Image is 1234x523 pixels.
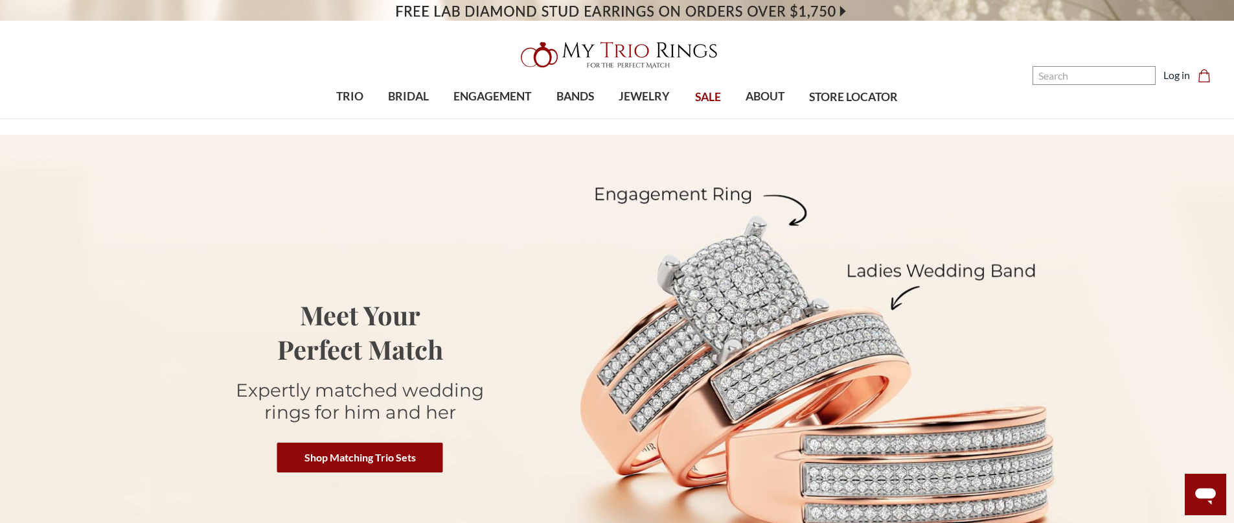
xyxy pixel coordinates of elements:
[277,443,443,472] a: Shop Matching Trio Sets
[556,88,594,105] span: BANDS
[759,118,771,119] button: submenu toggle
[1198,69,1211,82] svg: cart.cart_preview
[797,76,910,119] a: STORE LOCATOR
[682,76,733,119] a: SALE
[1198,67,1218,83] a: Cart with 0 items
[1033,66,1156,85] input: Search
[514,34,721,76] img: My Trio Rings
[638,118,651,119] button: submenu toggle
[358,34,876,76] a: My Trio Rings
[324,76,376,118] a: TRIO
[809,89,898,106] span: STORE LOCATOR
[343,118,356,119] button: submenu toggle
[336,88,363,105] span: TRIO
[569,118,582,119] button: submenu toggle
[733,76,797,118] a: ABOUT
[441,76,543,118] a: ENGAGEMENT
[453,88,531,105] span: ENGAGEMENT
[486,118,499,119] button: submenu toggle
[1163,67,1190,83] a: Log in
[695,89,721,106] span: SALE
[606,76,682,118] a: JEWELRY
[746,88,784,105] span: ABOUT
[402,118,415,119] button: submenu toggle
[619,88,670,105] span: JEWELRY
[544,76,606,118] a: BANDS
[376,76,441,118] a: BRIDAL
[388,88,429,105] span: BRIDAL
